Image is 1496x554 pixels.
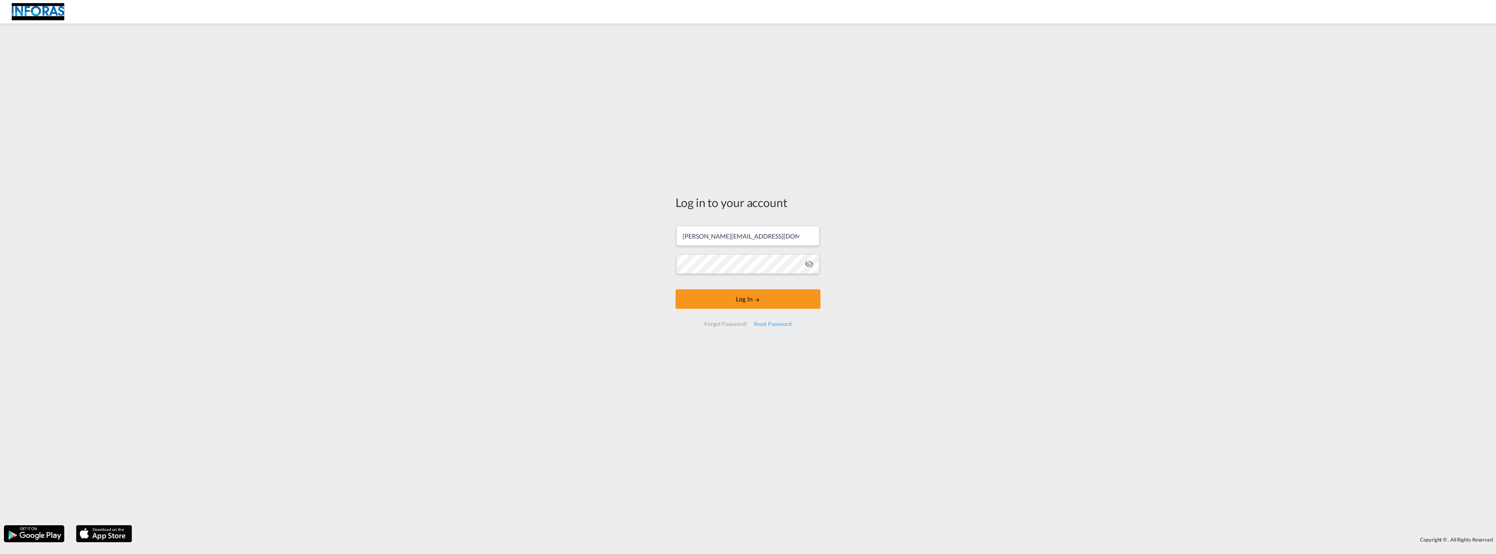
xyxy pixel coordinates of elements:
[751,317,795,331] div: Reset Password
[676,194,820,211] div: Log in to your account
[12,3,64,21] img: eff75c7098ee11eeb65dd1c63e392380.jpg
[701,317,750,331] div: Forgot Password?
[75,524,133,543] img: apple.png
[3,524,65,543] img: google.png
[676,226,819,246] input: Enter email/phone number
[136,533,1496,546] div: Copyright © . All Rights Reserved
[804,259,814,269] md-icon: icon-eye-off
[676,289,820,309] button: LOGIN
